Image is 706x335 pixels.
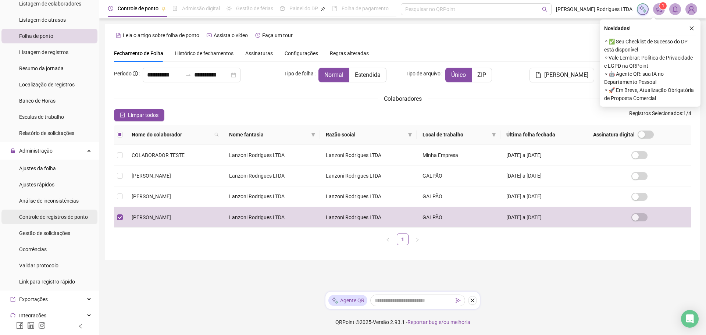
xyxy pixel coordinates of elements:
[629,109,691,121] span: : 1 / 4
[686,4,697,15] img: 94033
[114,50,163,56] span: Fechamento de Folha
[280,6,285,11] span: dashboard
[332,6,337,11] span: book
[417,145,500,165] td: Minha Empresa
[19,130,74,136] span: Relatório de solicitações
[19,17,66,23] span: Listagem de atrasos
[397,234,408,245] a: 1
[38,322,46,329] span: instagram
[132,214,171,220] span: [PERSON_NAME]
[19,49,68,55] span: Listagem de registros
[108,6,113,11] span: clock-circle
[132,131,211,139] span: Nome do colaborador
[604,24,631,32] span: Novidades !
[19,98,56,104] span: Banco de Horas
[133,71,138,76] span: info-circle
[227,6,232,11] span: sun
[132,173,171,179] span: [PERSON_NAME]
[214,32,248,38] span: Assista o vídeo
[223,165,320,186] td: Lanzoni Rodrigues LTDA
[529,68,594,82] button: [PERSON_NAME]
[629,110,682,116] span: Registros Selecionados
[477,71,486,78] span: ZIP
[223,145,320,165] td: Lanzoni Rodrigues LTDA
[408,132,412,137] span: filter
[310,129,317,140] span: filter
[331,297,339,304] img: sparkle-icon.fc2bf0ac1784a2077858766a79e2daf3.svg
[373,319,389,325] span: Versão
[19,296,48,302] span: Exportações
[417,165,500,186] td: GALPÃO
[411,234,423,245] button: right
[500,145,588,165] td: [DATE] a [DATE]
[407,319,470,325] span: Reportar bug e/ou melhoria
[175,50,233,56] span: Histórico de fechamentos
[406,70,441,78] span: Tipo de arquivo
[19,214,88,220] span: Controle de registros de ponto
[223,186,320,207] td: Lanzoni Rodrigues LTDA
[417,207,500,228] td: GALPÃO
[422,131,489,139] span: Local de trabalho
[320,186,417,207] td: Lanzoni Rodrigues LTDA
[544,71,588,79] span: [PERSON_NAME]
[604,86,696,102] span: ⚬ 🚀 Em Breve, Atualização Obrigatória de Proposta Comercial
[19,1,81,7] span: Listagem de colaboradores
[417,186,500,207] td: GALPÃO
[604,54,696,70] span: ⚬ Vale Lembrar: Política de Privacidade e LGPD na QRPoint
[19,198,79,204] span: Análise de inconsistências
[19,148,53,154] span: Administração
[681,310,699,328] div: Open Intercom Messenger
[672,6,678,13] span: bell
[185,72,191,78] span: swap-right
[500,165,588,186] td: [DATE] a [DATE]
[406,129,414,140] span: filter
[321,7,325,11] span: pushpin
[229,131,308,139] span: Nome fantasia
[330,51,369,56] span: Regras alteradas
[161,7,166,11] span: pushpin
[604,70,696,86] span: ⚬ 🤖 Agente QR: sua IA no Departamento Pessoal
[182,6,220,11] span: Admissão digital
[123,32,199,38] span: Leia o artigo sobre folha de ponto
[659,2,667,10] sup: 1
[132,152,185,158] span: COLABORADOR TESTE
[114,71,132,76] span: Período
[10,297,15,302] span: export
[128,111,158,119] span: Limpar todos
[10,313,15,318] span: sync
[19,165,56,171] span: Ajustes da folha
[132,193,171,199] span: [PERSON_NAME]
[185,72,191,78] span: to
[19,65,64,71] span: Resumo da jornada
[78,324,83,329] span: left
[223,207,320,228] td: Lanzoni Rodrigues LTDA
[245,51,273,56] span: Assinaturas
[328,295,367,306] div: Agente QR
[255,33,260,38] span: history
[19,82,75,88] span: Localização de registros
[19,230,70,236] span: Gestão de solicitações
[470,298,475,303] span: close
[19,263,58,268] span: Validar protocolo
[355,71,381,78] span: Estendida
[604,38,696,54] span: ⚬ ✅ Seu Checklist de Sucesso do DP está disponível
[262,32,293,38] span: Faça um tour
[19,114,64,120] span: Escalas de trabalho
[172,6,178,11] span: file-done
[342,6,389,11] span: Folha de pagamento
[382,234,394,245] li: Página anterior
[285,51,318,56] span: Configurações
[500,125,588,145] th: Última folha fechada
[236,6,273,11] span: Gestão de férias
[284,70,314,78] span: Tipo de folha
[116,33,121,38] span: file-text
[19,279,75,285] span: Link para registro rápido
[639,5,647,13] img: sparkle-icon.fc2bf0ac1784a2077858766a79e2daf3.svg
[118,6,158,11] span: Controle de ponto
[16,322,24,329] span: facebook
[19,33,53,39] span: Folha de ponto
[114,109,164,121] button: Limpar todos
[324,71,343,78] span: Normal
[492,132,496,137] span: filter
[382,234,394,245] button: left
